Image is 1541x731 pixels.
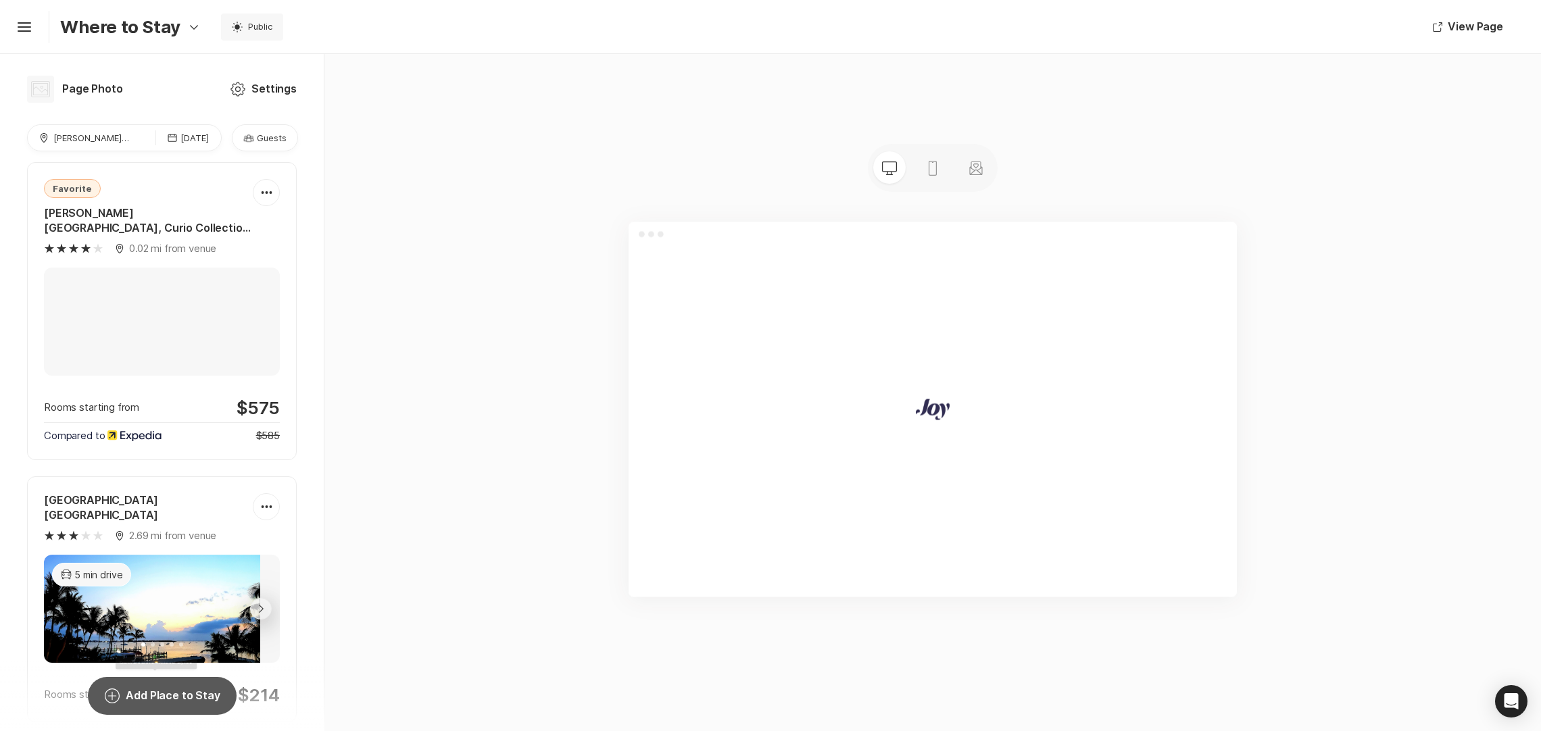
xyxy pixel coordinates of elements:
p: 2.69 mi from venue [129,528,216,544]
svg: Preview mobile [925,160,941,176]
p: Page Photo [62,82,122,97]
a: Where to Stay [364,163,431,195]
img: https://i.travelapi.com/lodging/1000000/30000/22700/22657/22ee7978_z.jpg [44,555,260,699]
a: Travel [635,163,664,195]
a: [DATE] [156,122,221,154]
a: Home [241,163,272,195]
svg: Preview desktop [881,160,898,176]
div: [PERSON_NAME][GEOGRAPHIC_DATA], Curio Collection by [PERSON_NAME] [53,132,145,144]
p: $575 [237,397,280,418]
p: [DATE] [180,132,209,144]
a: Q & A [580,163,613,195]
p: Public [248,20,272,32]
p: $585 [256,428,280,444]
button: View Page [1417,11,1519,43]
a: Our Story [293,163,342,195]
a: Schedule [453,163,497,195]
div: [PERSON_NAME][GEOGRAPHIC_DATA], Curio Collection by [PERSON_NAME] [44,206,253,236]
p: Guests [257,132,287,144]
button: Add Place to Stay [88,677,236,715]
p: Where to Stay [60,16,180,37]
p: Where to Stay [394,287,580,333]
a: Moments [686,163,733,195]
p: Rooms starting from [44,400,139,415]
svg: Preview matching stationery [968,160,984,176]
p: 0.02 mi from venue [129,241,216,257]
button: Guests [233,124,297,151]
div: Search and add more hotels at any time. [119,660,193,665]
a: Registry [518,163,558,195]
div: [GEOGRAPHIC_DATA] [GEOGRAPHIC_DATA] [44,493,253,523]
p: 5 min drive [74,568,122,582]
div: Favorite [44,179,101,198]
p: Kaitlin & Louis [243,65,730,136]
div: Open Intercom Messenger [1495,685,1527,717]
button: Visibility [221,14,283,41]
button: Settings [214,73,313,105]
p: Compared to [44,428,162,444]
